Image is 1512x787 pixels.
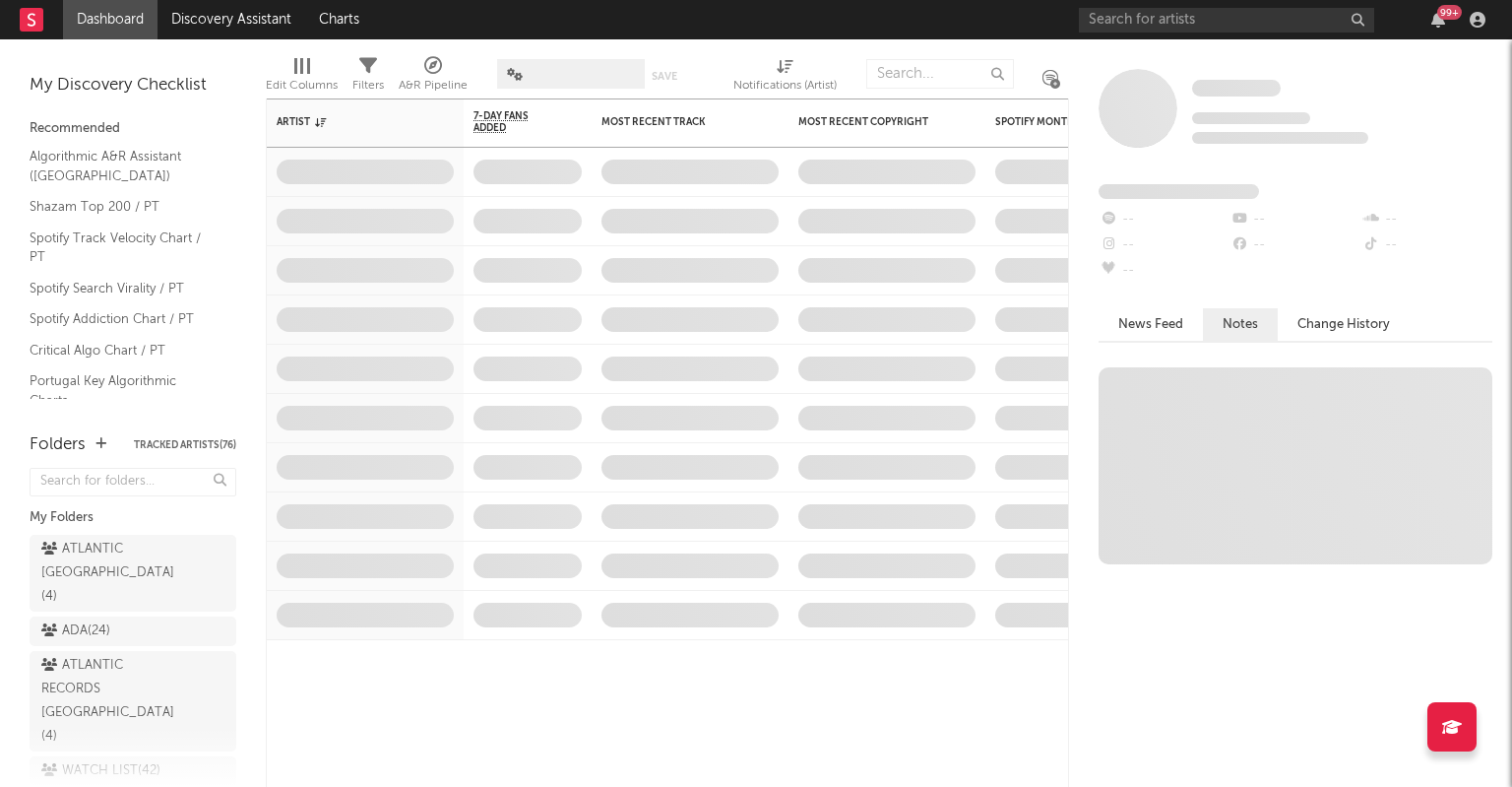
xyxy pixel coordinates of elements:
div: -- [1099,232,1229,258]
div: Most Recent Copyright [798,116,946,128]
div: -- [1099,207,1229,232]
div: Filters [352,49,384,106]
button: Change History [1278,308,1410,341]
span: Tracking Since: [DATE] [1192,112,1310,124]
input: Search for folders... [30,468,236,496]
a: Shazam Top 200 / PT [30,196,217,218]
a: Critical Algo Chart / PT [30,340,217,361]
div: Notifications (Artist) [733,74,837,98]
button: Notes [1203,308,1278,341]
div: ATLANTIC RECORDS [GEOGRAPHIC_DATA] ( 4 ) [41,654,180,749]
div: Filters [352,74,384,98]
div: 99 + [1437,5,1462,20]
div: A&R Pipeline [399,49,468,106]
a: ADA(24) [30,617,236,646]
div: WATCH LIST ( 42 ) [41,759,160,783]
span: Fans Added by Platform [1099,184,1259,199]
div: ADA ( 24 ) [41,620,110,643]
div: Spotify Monthly Listeners [995,116,1143,128]
div: -- [1229,232,1360,258]
button: 99+ [1431,12,1445,28]
a: WATCH LIST(42) [30,756,236,786]
div: -- [1361,207,1492,232]
div: Notifications (Artist) [733,49,837,106]
div: Edit Columns [266,49,338,106]
div: A&R Pipeline [399,74,468,98]
span: 0 fans last week [1192,132,1368,144]
div: Folders [30,433,86,457]
div: -- [1229,207,1360,232]
input: Search for artists [1079,8,1374,33]
a: Algorithmic A&R Assistant ([GEOGRAPHIC_DATA]) [30,146,217,186]
a: Spotify Addiction Chart / PT [30,308,217,330]
button: News Feed [1099,308,1203,341]
div: Most Recent Track [601,116,749,128]
span: Some Artist [1192,80,1281,97]
input: Search... [866,59,1014,89]
div: Edit Columns [266,74,338,98]
a: Spotify Track Velocity Chart / PT [30,228,217,268]
a: Some Artist [1192,79,1281,98]
div: -- [1099,258,1229,284]
a: ATLANTIC [GEOGRAPHIC_DATA](4) [30,535,236,612]
div: My Folders [30,506,236,530]
span: 7-Day Fans Added [473,110,552,134]
button: Tracked Artists(76) [134,440,236,450]
div: Recommended [30,117,236,141]
div: ATLANTIC [GEOGRAPHIC_DATA] ( 4 ) [41,538,180,609]
a: Portugal Key Algorithmic Charts [30,370,217,411]
a: Spotify Search Virality / PT [30,278,217,299]
div: My Discovery Checklist [30,74,236,98]
a: ATLANTIC RECORDS [GEOGRAPHIC_DATA](4) [30,651,236,752]
div: -- [1361,232,1492,258]
button: Save [652,71,677,82]
div: Artist [277,116,424,128]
